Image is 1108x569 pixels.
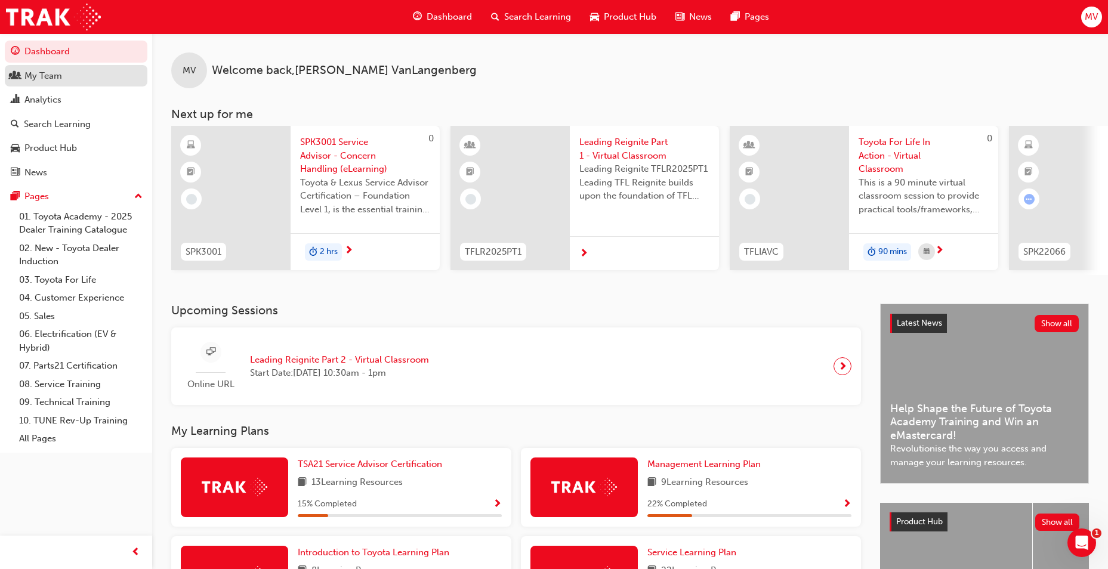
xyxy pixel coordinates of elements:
h3: Upcoming Sessions [171,304,861,317]
span: news-icon [675,10,684,24]
a: TSA21 Service Advisor Certification [298,457,447,471]
a: 05. Sales [14,307,147,326]
span: MV [183,64,196,78]
span: TFLIAVC [744,245,779,259]
button: DashboardMy TeamAnalyticsSearch LearningProduct HubNews [5,38,147,185]
span: Product Hub [604,10,656,24]
button: Show Progress [493,497,502,512]
span: 22 % Completed [647,497,707,511]
span: next-icon [344,246,353,256]
div: Search Learning [24,117,91,131]
span: SPK3001 Service Advisor - Concern Handling (eLearning) [300,135,430,176]
a: 03. Toyota For Life [14,271,147,289]
img: Trak [551,478,617,496]
span: 1 [1092,528,1101,538]
span: Introduction to Toyota Learning Plan [298,547,449,558]
a: Product HubShow all [890,512,1079,531]
a: Latest NewsShow all [890,314,1079,333]
a: guage-iconDashboard [403,5,482,29]
a: 10. TUNE Rev-Up Training [14,412,147,430]
span: book-icon [298,475,307,490]
a: 07. Parts21 Certification [14,357,147,375]
span: next-icon [935,246,944,256]
span: 15 % Completed [298,497,357,511]
a: TFLR2025PT1Leading Reignite Part 1 - Virtual ClassroomLeading Reignite TFLR2025PT1 Leading TFL Re... [450,126,719,270]
span: booktick-icon [745,165,754,180]
span: prev-icon [131,545,140,560]
a: Management Learning Plan [647,457,766,471]
a: 0TFLIAVCToyota For Life In Action - Virtual ClassroomThis is a 90 minute virtual classroom sessio... [730,126,998,270]
span: Leading Reignite Part 2 - Virtual Classroom [250,353,429,367]
span: This is a 90 minute virtual classroom session to provide practical tools/frameworks, behaviours a... [859,176,989,217]
button: Show all [1035,514,1080,531]
span: pages-icon [731,10,740,24]
img: Trak [6,4,101,30]
span: learningRecordVerb_NONE-icon [745,194,755,205]
div: News [24,166,47,180]
span: car-icon [11,143,20,154]
a: Online URLLeading Reignite Part 2 - Virtual ClassroomStart Date:[DATE] 10:30am - 1pm [181,337,851,396]
span: 90 mins [878,245,907,259]
span: next-icon [579,249,588,259]
span: Latest News [897,318,942,328]
span: MV [1085,10,1098,24]
span: 9 Learning Resources [661,475,748,490]
a: News [5,162,147,184]
a: My Team [5,65,147,87]
span: duration-icon [868,245,876,260]
div: Product Hub [24,141,77,155]
span: learningRecordVerb_NONE-icon [465,194,476,205]
span: Welcome back , [PERSON_NAME] VanLangenberg [212,64,477,78]
span: news-icon [11,168,20,178]
span: Product Hub [896,517,943,527]
span: calendar-icon [924,245,930,259]
div: Pages [24,190,49,203]
span: SPK3001 [186,245,221,259]
span: booktick-icon [187,165,195,180]
span: SPK22066 [1023,245,1066,259]
button: Pages [5,185,147,208]
span: Management Learning Plan [647,459,761,469]
span: duration-icon [309,245,317,260]
span: next-icon [838,358,847,375]
div: My Team [24,69,62,83]
span: Toyota For Life In Action - Virtual Classroom [859,135,989,176]
span: up-icon [134,189,143,205]
span: learningRecordVerb_NONE-icon [186,194,197,205]
span: Start Date: [DATE] 10:30am - 1pm [250,366,429,380]
a: Search Learning [5,113,147,135]
a: 06. Electrification (EV & Hybrid) [14,325,147,357]
span: guage-icon [11,47,20,57]
span: learningResourceType_INSTRUCTOR_LED-icon [745,138,754,153]
a: pages-iconPages [721,5,779,29]
span: TFLR2025PT1 [465,245,521,259]
a: Dashboard [5,41,147,63]
span: search-icon [11,119,19,130]
span: 0 [428,133,434,144]
a: Analytics [5,89,147,111]
span: car-icon [590,10,599,24]
span: News [689,10,712,24]
span: Dashboard [427,10,472,24]
a: Introduction to Toyota Learning Plan [298,546,454,559]
a: All Pages [14,429,147,448]
span: Pages [745,10,769,24]
a: 04. Customer Experience [14,289,147,307]
a: Service Learning Plan [647,546,741,559]
span: learningRecordVerb_ATTEMPT-icon [1024,194,1035,205]
h3: My Learning Plans [171,424,861,438]
h3: Next up for me [152,107,1108,121]
a: 09. Technical Training [14,393,147,412]
span: 0 [987,133,992,144]
span: guage-icon [413,10,422,24]
span: booktick-icon [466,165,474,180]
span: sessionType_ONLINE_URL-icon [206,345,215,360]
a: car-iconProduct Hub [581,5,666,29]
span: Service Learning Plan [647,547,736,558]
img: Trak [202,478,267,496]
span: Search Learning [504,10,571,24]
iframe: Intercom live chat [1067,528,1096,557]
a: Latest NewsShow allHelp Shape the Future of Toyota Academy Training and Win an eMastercard!Revolu... [880,304,1089,484]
